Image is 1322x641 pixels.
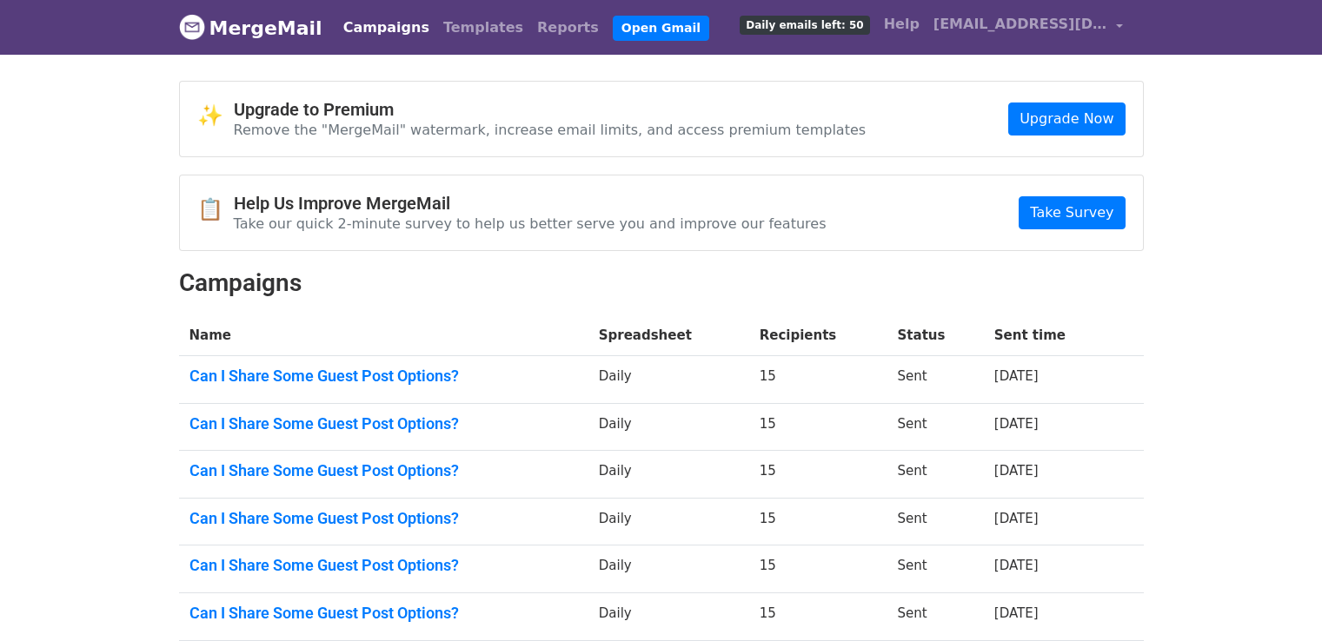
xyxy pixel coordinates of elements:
[749,356,887,404] td: 15
[749,498,887,545] td: 15
[189,556,578,575] a: Can I Share Some Guest Post Options?
[740,16,869,35] span: Daily emails left: 50
[994,368,1039,384] a: [DATE]
[588,356,749,404] td: Daily
[588,403,749,451] td: Daily
[530,10,606,45] a: Reports
[749,545,887,593] td: 15
[749,315,887,356] th: Recipients
[613,16,709,41] a: Open Gmail
[197,197,234,222] span: 📋
[887,498,984,545] td: Sent
[887,356,984,404] td: Sent
[588,545,749,593] td: Daily
[887,315,984,356] th: Status
[749,593,887,641] td: 15
[588,451,749,499] td: Daily
[749,451,887,499] td: 15
[749,403,887,451] td: 15
[994,605,1039,621] a: [DATE]
[927,7,1130,48] a: [EMAIL_ADDRESS][DOMAIN_NAME]
[436,10,530,45] a: Templates
[189,509,578,528] a: Can I Share Some Guest Post Options?
[1019,196,1125,229] a: Take Survey
[179,315,588,356] th: Name
[1008,102,1125,135] a: Upgrade Now
[984,315,1114,356] th: Sent time
[887,593,984,641] td: Sent
[994,511,1039,526] a: [DATE]
[234,99,867,120] h4: Upgrade to Premium
[336,10,436,45] a: Campaigns
[189,367,578,386] a: Can I Share Some Guest Post Options?
[588,315,749,356] th: Spreadsheet
[887,403,984,451] td: Sent
[933,14,1107,35] span: [EMAIL_ADDRESS][DOMAIN_NAME]
[887,451,984,499] td: Sent
[733,7,876,42] a: Daily emails left: 50
[994,558,1039,573] a: [DATE]
[234,121,867,139] p: Remove the "MergeMail" watermark, increase email limits, and access premium templates
[994,463,1039,479] a: [DATE]
[197,103,234,129] span: ✨
[189,604,578,623] a: Can I Share Some Guest Post Options?
[994,416,1039,432] a: [DATE]
[234,193,827,214] h4: Help Us Improve MergeMail
[179,10,322,46] a: MergeMail
[588,593,749,641] td: Daily
[877,7,927,42] a: Help
[588,498,749,545] td: Daily
[234,215,827,233] p: Take our quick 2-minute survey to help us better serve you and improve our features
[179,14,205,40] img: MergeMail logo
[189,414,578,433] a: Can I Share Some Guest Post Options?
[887,545,984,593] td: Sent
[189,461,578,480] a: Can I Share Some Guest Post Options?
[179,268,1144,298] h2: Campaigns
